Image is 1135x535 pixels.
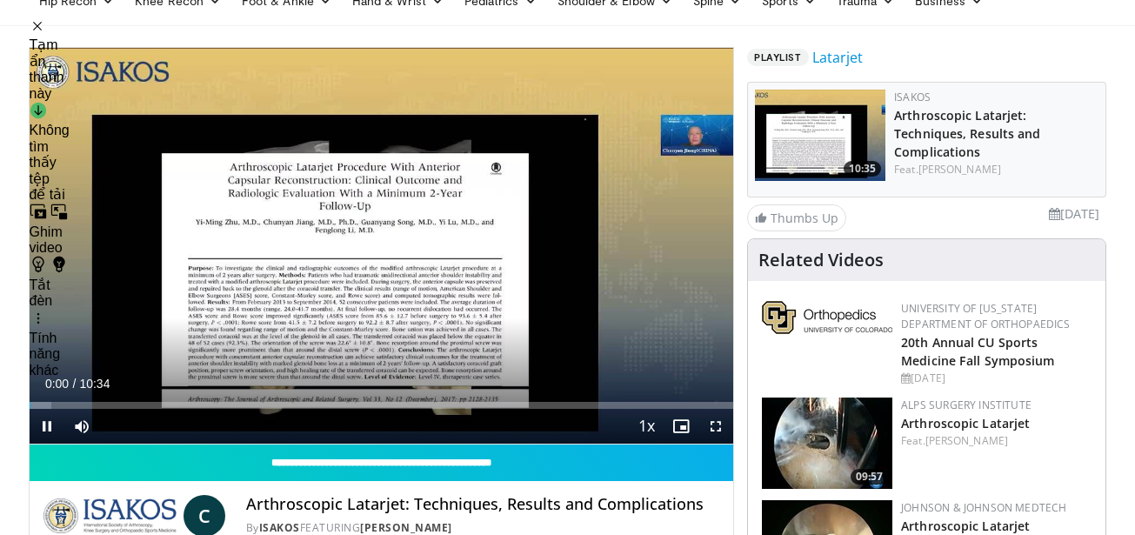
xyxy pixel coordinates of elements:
[664,409,698,444] button: Enable picture-in-picture mode
[747,49,808,66] span: Playlist
[894,162,1098,177] div: Feat.
[901,415,1030,431] a: Arthroscopic Latarjet
[762,301,892,334] img: 355603a8-37da-49b6-856f-e00d7e9307d3.png.150x105_q85_autocrop_double_scale_upscale_version-0.2.png
[45,377,69,391] span: 0:00
[901,433,1092,449] div: Feat.
[894,90,931,104] a: ISAKOS
[64,409,99,444] button: Mute
[246,495,719,514] h4: Arthroscopic Latarjet: Techniques, Results and Complications
[894,107,1040,160] a: Arthroscopic Latarjet: Techniques, Results and Complications
[755,90,885,181] a: 10:35
[901,371,1092,386] div: [DATE]
[901,398,1032,412] a: Alps Surgery Institute
[762,398,892,489] img: 545586_3.png.150x105_q85_crop-smart_upscale.jpg
[901,301,1070,331] a: University of [US_STATE] Department of Orthopaedics
[73,377,77,391] span: /
[755,90,885,181] img: a3cd73b5-cde6-4b06-8f6b-da322a670582.150x105_q85_crop-smart_upscale.jpg
[747,204,846,231] a: Thumbs Up
[918,162,1001,177] a: [PERSON_NAME]
[901,334,1054,369] a: 20th Annual CU Sports Medicine Fall Symposium
[901,518,1030,534] a: Arthroscopic Latarjet
[1049,204,1099,224] li: [DATE]
[629,409,664,444] button: Playback Rate
[259,520,300,535] a: ISAKOS
[360,520,452,535] a: [PERSON_NAME]
[812,47,863,68] a: Latarjet
[30,409,64,444] button: Pause
[758,250,884,271] h4: Related Videos
[925,433,1008,448] a: [PERSON_NAME]
[851,469,888,485] span: 09:57
[79,377,110,391] span: 10:34
[901,500,1066,515] a: Johnson & Johnson MedTech
[762,398,892,489] a: 09:57
[844,161,881,177] span: 10:35
[30,402,734,409] div: Progress Bar
[30,48,734,445] video-js: Video Player
[698,409,733,444] button: Fullscreen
